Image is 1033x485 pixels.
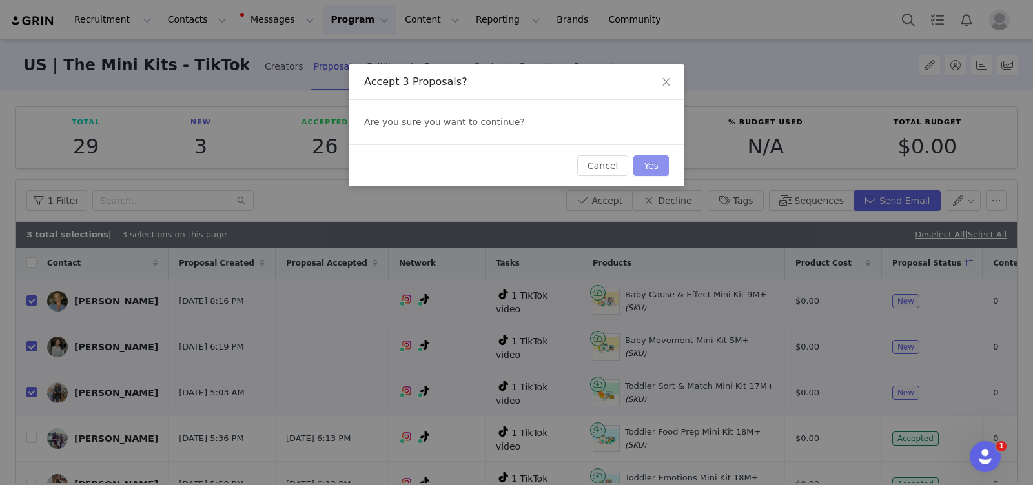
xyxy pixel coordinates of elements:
i: icon: close [661,77,671,87]
button: Yes [633,155,669,176]
iframe: Intercom live chat [970,441,1001,472]
button: Cancel [577,155,628,176]
div: Accept 3 Proposals? [364,75,669,89]
button: Close [648,64,684,101]
span: 1 [996,441,1007,451]
div: Are you sure you want to continue? [349,100,684,144]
